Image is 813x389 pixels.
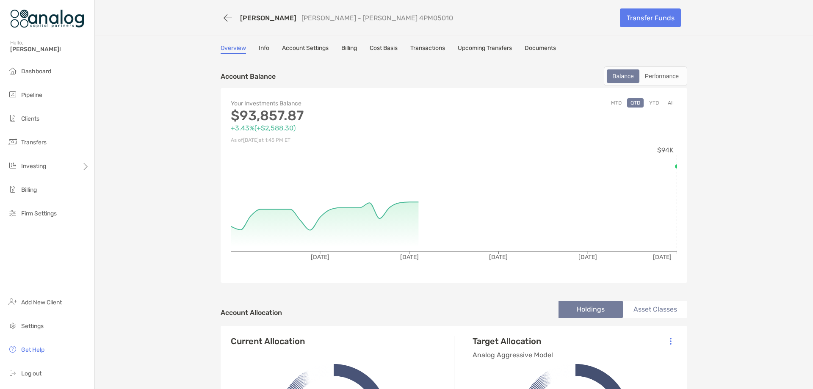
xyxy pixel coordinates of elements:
[410,44,445,54] a: Transactions
[620,8,681,27] a: Transfer Funds
[8,344,18,354] img: get-help icon
[341,44,357,54] a: Billing
[8,66,18,76] img: dashboard icon
[259,44,269,54] a: Info
[608,70,639,82] div: Balance
[370,44,398,54] a: Cost Basis
[473,350,553,360] p: Analog Aggressive Model
[221,44,246,54] a: Overview
[21,186,37,193] span: Billing
[231,135,454,146] p: As of [DATE] at 1:45 PM ET
[21,139,47,146] span: Transfers
[21,68,51,75] span: Dashboard
[311,254,329,261] tspan: [DATE]
[21,370,41,377] span: Log out
[21,163,46,170] span: Investing
[221,309,282,317] h4: Account Allocation
[578,254,597,261] tspan: [DATE]
[473,336,553,346] h4: Target Allocation
[221,71,276,82] p: Account Balance
[231,123,454,133] p: +3.43% ( +$2,588.30 )
[21,115,39,122] span: Clients
[231,336,305,346] h4: Current Allocation
[657,146,674,154] tspan: $94K
[10,46,89,53] span: [PERSON_NAME]!
[301,14,453,22] p: [PERSON_NAME] - [PERSON_NAME] 4PM05010
[653,254,672,261] tspan: [DATE]
[646,98,662,108] button: YTD
[231,98,454,109] p: Your Investments Balance
[21,299,62,306] span: Add New Client
[608,98,625,108] button: MTD
[21,346,44,353] span: Get Help
[559,301,623,318] li: Holdings
[8,89,18,99] img: pipeline icon
[240,14,296,22] a: [PERSON_NAME]
[664,98,677,108] button: All
[21,91,42,99] span: Pipeline
[10,3,84,34] img: Zoe Logo
[8,320,18,331] img: settings icon
[8,113,18,123] img: clients icon
[627,98,644,108] button: QTD
[640,70,683,82] div: Performance
[231,110,454,121] p: $93,857.87
[282,44,329,54] a: Account Settings
[489,254,508,261] tspan: [DATE]
[8,208,18,218] img: firm-settings icon
[604,66,687,86] div: segmented control
[525,44,556,54] a: Documents
[8,368,18,378] img: logout icon
[8,297,18,307] img: add_new_client icon
[8,160,18,171] img: investing icon
[8,137,18,147] img: transfers icon
[458,44,512,54] a: Upcoming Transfers
[400,254,419,261] tspan: [DATE]
[623,301,687,318] li: Asset Classes
[8,184,18,194] img: billing icon
[670,337,672,345] img: Icon List Menu
[21,323,44,330] span: Settings
[21,210,57,217] span: Firm Settings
